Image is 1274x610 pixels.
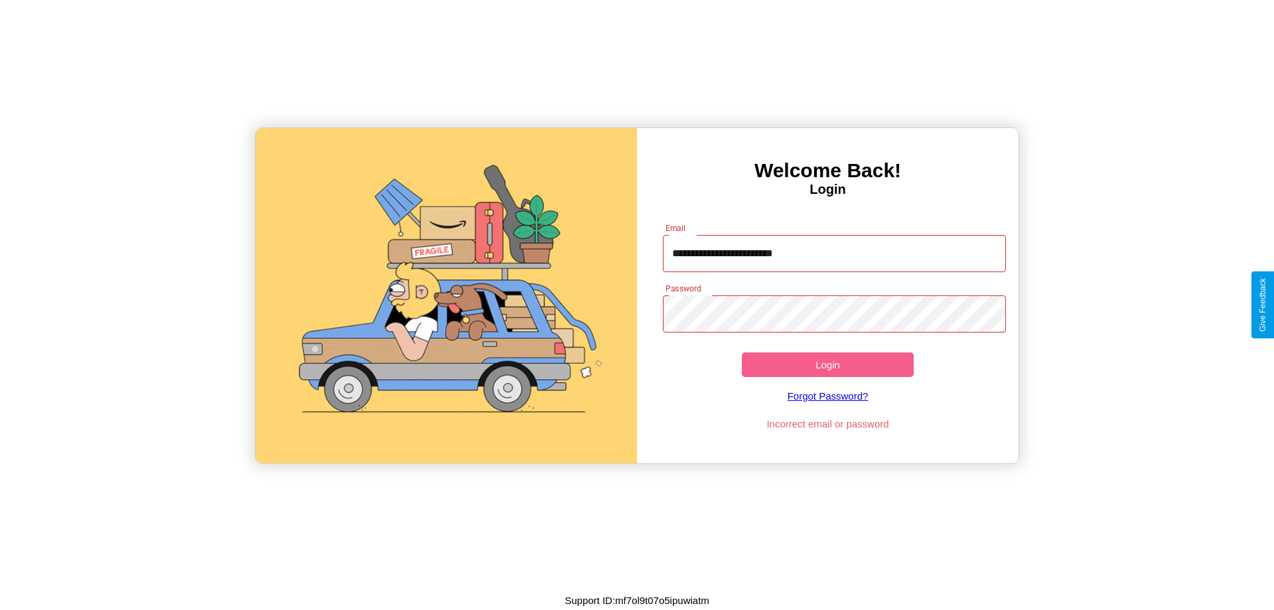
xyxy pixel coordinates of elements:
a: Forgot Password? [656,377,1000,415]
label: Password [666,283,701,294]
label: Email [666,222,686,234]
h3: Welcome Back! [637,159,1019,182]
p: Support ID: mf7ol9t07o5ipuwiatm [565,591,709,609]
p: Incorrect email or password [656,415,1000,433]
div: Give Feedback [1258,278,1267,332]
img: gif [255,128,637,463]
h4: Login [637,182,1019,197]
button: Login [742,352,914,377]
